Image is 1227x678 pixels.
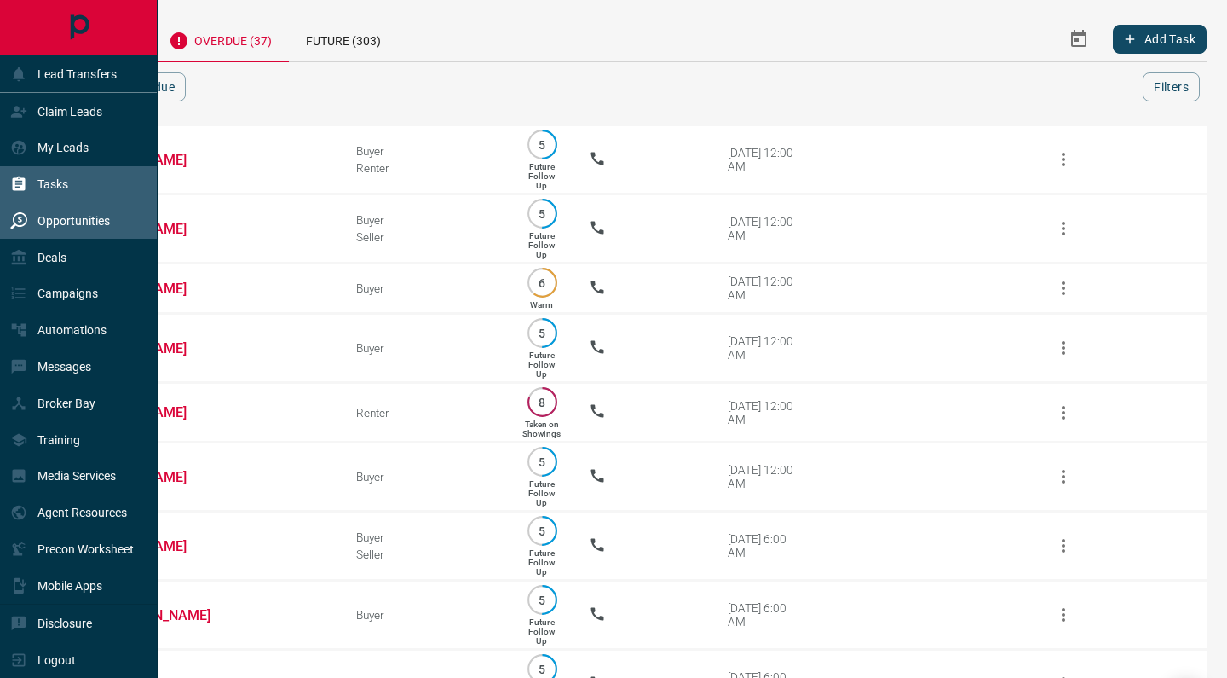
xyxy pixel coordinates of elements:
button: Select Date Range [1058,19,1099,60]
button: Add Task [1113,25,1207,54]
div: [DATE] 12:00 AM [728,146,800,173]
div: [DATE] 12:00 AM [728,215,800,242]
p: 6 [536,276,549,289]
div: [DATE] 6:00 AM [728,601,800,629]
div: [DATE] 12:00 AM [728,463,800,490]
p: 5 [536,455,549,468]
p: Taken on Showings [522,420,561,438]
p: Future Follow Up [528,351,555,379]
p: Future Follow Up [528,479,555,507]
p: 5 [536,524,549,537]
div: [DATE] 12:00 AM [728,334,800,362]
p: 5 [536,663,549,675]
div: Buyer [356,608,494,622]
div: Overdue (37) [152,17,289,62]
p: Warm [530,300,553,310]
button: Filters [1143,72,1200,101]
p: Future Follow Up [528,548,555,577]
div: [DATE] 12:00 AM [728,275,800,302]
div: Buyer [356,470,494,484]
div: Buyer [356,144,494,158]
div: [DATE] 12:00 AM [728,399,800,426]
p: Future Follow Up [528,617,555,646]
p: 5 [536,594,549,606]
p: 5 [536,207,549,220]
div: Buyer [356,341,494,355]
p: Future Follow Up [528,162,555,190]
p: 5 [536,138,549,151]
div: Buyer [356,213,494,227]
div: Buyer [356,281,494,295]
p: 5 [536,327,549,339]
div: [DATE] 6:00 AM [728,532,800,559]
div: Seller [356,230,494,244]
div: Renter [356,406,494,420]
p: 8 [536,396,549,409]
div: Seller [356,548,494,561]
div: Future (303) [289,17,398,61]
div: Buyer [356,530,494,544]
div: Renter [356,161,494,175]
p: Future Follow Up [528,231,555,259]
